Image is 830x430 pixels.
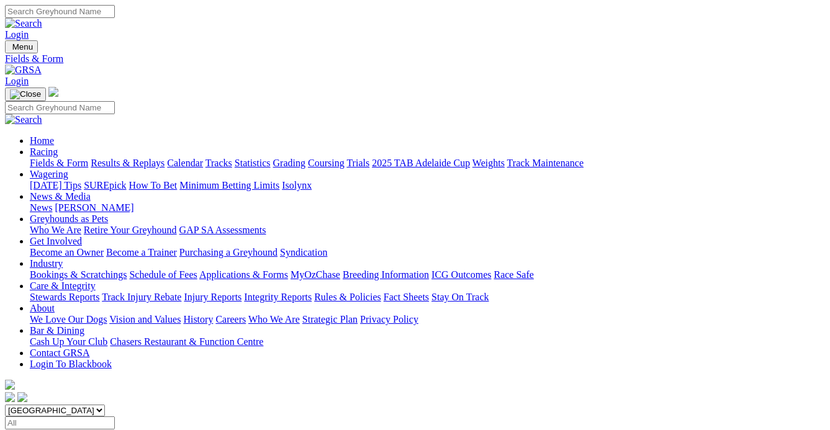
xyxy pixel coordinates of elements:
[30,269,127,280] a: Bookings & Scratchings
[302,314,358,325] a: Strategic Plan
[199,269,288,280] a: Applications & Forms
[84,225,177,235] a: Retire Your Greyhound
[30,359,112,369] a: Login To Blackbook
[5,101,115,114] input: Search
[5,416,115,429] input: Select date
[106,247,177,258] a: Become a Trainer
[314,292,381,302] a: Rules & Policies
[343,269,429,280] a: Breeding Information
[30,202,825,213] div: News & Media
[282,180,312,190] a: Isolynx
[472,158,505,168] a: Weights
[30,158,88,168] a: Fields & Form
[5,76,29,86] a: Login
[5,29,29,40] a: Login
[179,225,266,235] a: GAP SA Assessments
[30,202,52,213] a: News
[30,303,55,313] a: About
[12,42,33,52] span: Menu
[372,158,470,168] a: 2025 TAB Adelaide Cup
[5,392,15,402] img: facebook.svg
[30,292,825,303] div: Care & Integrity
[30,336,825,347] div: Bar & Dining
[5,87,46,101] button: Toggle navigation
[55,202,133,213] a: [PERSON_NAME]
[30,258,63,269] a: Industry
[5,65,42,76] img: GRSA
[91,158,165,168] a: Results & Replays
[291,269,340,280] a: MyOzChase
[30,158,825,169] div: Racing
[205,158,232,168] a: Tracks
[102,292,181,302] a: Track Injury Rebate
[30,314,825,325] div: About
[244,292,312,302] a: Integrity Reports
[183,314,213,325] a: History
[84,180,126,190] a: SUREpick
[360,314,418,325] a: Privacy Policy
[30,213,108,224] a: Greyhounds as Pets
[5,40,38,53] button: Toggle navigation
[30,236,82,246] a: Get Involved
[30,225,825,236] div: Greyhounds as Pets
[30,135,54,146] a: Home
[10,89,41,99] img: Close
[179,180,279,190] a: Minimum Betting Limits
[280,247,327,258] a: Syndication
[273,158,305,168] a: Grading
[109,314,181,325] a: Vision and Values
[30,325,84,336] a: Bar & Dining
[129,269,197,280] a: Schedule of Fees
[5,53,825,65] a: Fields & Form
[494,269,533,280] a: Race Safe
[30,269,825,280] div: Industry
[184,292,241,302] a: Injury Reports
[384,292,429,302] a: Fact Sheets
[30,292,99,302] a: Stewards Reports
[5,114,42,125] img: Search
[30,146,58,157] a: Racing
[30,180,825,191] div: Wagering
[30,225,81,235] a: Who We Are
[48,87,58,97] img: logo-grsa-white.png
[30,191,91,202] a: News & Media
[30,336,107,347] a: Cash Up Your Club
[30,169,68,179] a: Wagering
[308,158,345,168] a: Coursing
[235,158,271,168] a: Statistics
[110,336,263,347] a: Chasers Restaurant & Function Centre
[431,269,491,280] a: ICG Outcomes
[507,158,584,168] a: Track Maintenance
[5,18,42,29] img: Search
[30,247,825,258] div: Get Involved
[129,180,178,190] a: How To Bet
[30,347,89,358] a: Contact GRSA
[167,158,203,168] a: Calendar
[431,292,489,302] a: Stay On Track
[5,380,15,390] img: logo-grsa-white.png
[17,392,27,402] img: twitter.svg
[30,314,107,325] a: We Love Our Dogs
[30,280,96,291] a: Care & Integrity
[215,314,246,325] a: Careers
[346,158,369,168] a: Trials
[179,247,277,258] a: Purchasing a Greyhound
[30,247,104,258] a: Become an Owner
[5,5,115,18] input: Search
[30,180,81,190] a: [DATE] Tips
[248,314,300,325] a: Who We Are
